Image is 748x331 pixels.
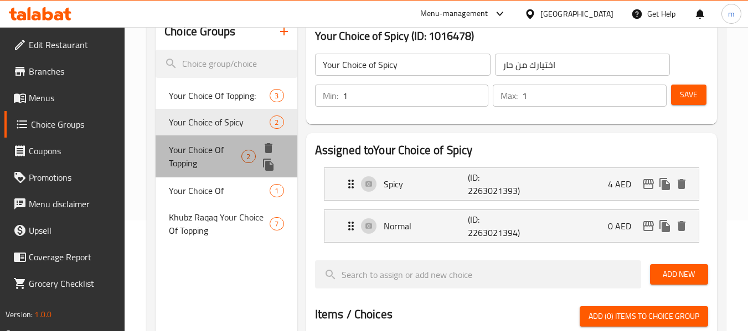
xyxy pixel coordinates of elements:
div: Menu-management [420,7,488,20]
input: search [156,50,297,78]
span: Menus [29,91,116,104]
span: Add New [659,267,699,281]
p: 4 AED [608,177,640,191]
button: duplicate [657,218,673,234]
div: Choices [270,217,283,230]
div: Your Choice Of Topping:3 [156,82,297,109]
span: 1 [270,186,283,196]
span: Your Choice Of [169,184,270,197]
div: Choices [270,184,283,197]
li: Expand [315,205,708,247]
p: (ID: 2263021393) [468,171,524,197]
span: Grocery Checklist [29,277,116,290]
a: Edit Restaurant [4,31,125,58]
a: Branches [4,58,125,85]
span: Coverage Report [29,250,116,264]
span: 2 [270,117,283,128]
button: edit [640,176,657,192]
span: Edit Restaurant [29,38,116,51]
span: Upsell [29,224,116,237]
span: Version: [6,307,33,322]
p: Normal [384,219,468,233]
span: Coupons [29,144,116,157]
span: Your Choice Of Topping: [169,89,270,102]
span: Your Choice of Spicy [169,115,270,129]
h2: Items / Choices [315,306,393,323]
span: Promotions [29,171,116,184]
a: Choice Groups [4,111,125,138]
div: Your Choice Of Topping2deleteduplicate [156,135,297,177]
span: Menu disclaimer [29,197,116,211]
p: Max: [501,89,518,102]
p: 0 AED [608,219,640,233]
span: 2 [242,151,255,162]
span: 7 [270,219,283,229]
a: Menu disclaimer [4,191,125,217]
span: 3 [270,91,283,101]
li: Expand [315,163,708,205]
p: Min: [323,89,338,102]
input: search [315,260,641,288]
span: Your Choice Of Topping [169,143,241,170]
a: Menus [4,85,125,111]
a: Upsell [4,217,125,244]
span: 1.0.0 [34,307,51,322]
div: Choices [270,89,283,102]
button: duplicate [260,156,277,173]
button: delete [260,140,277,156]
div: [GEOGRAPHIC_DATA] [540,8,613,20]
div: Expand [324,210,699,242]
h3: Your Choice of Spicy (ID: 1016478) [315,27,708,45]
button: delete [673,176,690,192]
span: m [728,8,735,20]
a: Grocery Checklist [4,270,125,297]
button: edit [640,218,657,234]
span: Choice Groups [31,118,116,131]
p: (ID: 2263021394) [468,213,524,239]
span: Khubz Raqaq Your Choice Of Topping [169,211,270,237]
h2: Assigned to Your Choice of Spicy [315,142,708,159]
a: Coverage Report [4,244,125,270]
button: Add (0) items to choice group [580,306,708,327]
button: duplicate [657,176,673,192]
a: Promotions [4,164,125,191]
div: Your Choice Of1 [156,177,297,204]
button: Add New [650,264,708,285]
span: Add (0) items to choice group [589,309,699,323]
div: Your Choice of Spicy2 [156,109,297,135]
span: Branches [29,65,116,78]
button: delete [673,218,690,234]
h2: Choice Groups [164,23,235,40]
button: Save [671,85,706,105]
div: Expand [324,168,699,200]
div: Choices [270,115,283,129]
div: Khubz Raqaq Your Choice Of Topping7 [156,204,297,244]
span: Save [680,88,698,102]
p: Spicy [384,177,468,191]
a: Coupons [4,138,125,164]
